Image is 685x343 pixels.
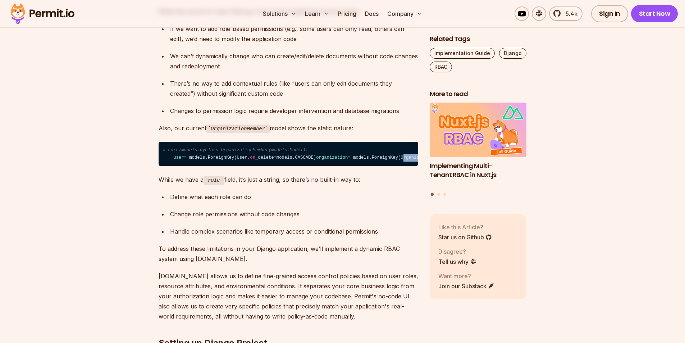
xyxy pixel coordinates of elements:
[170,78,418,99] div: There’s no way to add contextual rules (like “users can only edit documents they created”) withou...
[438,272,494,280] p: Want more?
[170,51,418,71] div: We can’t dynamically change who can create/edit/delete documents without code changes and redeplo...
[170,209,418,219] div: Change role permissions without code changes
[430,103,527,197] div: Posts
[170,226,418,236] div: Handle complex scenarios like temporary access or conditional permissions
[362,6,382,21] a: Docs
[591,5,628,22] a: Sign In
[335,6,359,21] a: Pricing
[631,5,678,22] a: Start Now
[430,103,527,189] li: 1 of 3
[430,90,527,99] h2: More to read
[260,6,299,21] button: Solutions
[250,155,255,160] span: on
[173,155,184,160] span: user
[159,271,418,321] p: [DOMAIN_NAME] allows us to define fine-grained access control policies based on user roles, resou...
[438,233,492,242] a: Star us on Github
[159,244,418,264] p: To address these limitations in your Django application, we’ll implement a dynamic RBAC system us...
[430,162,527,180] h3: Implementing Multi-Tenant RBAC in Nuxt.js
[549,6,583,21] a: 5.4k
[561,9,577,18] span: 5.4k
[163,148,308,153] span: # core/models.pyclass OrganizationMember(models.Model):
[159,142,418,166] code: = models.ForeignKey(User, _delete=models.CASCADE) = models.ForeignKey(Organization, _delete=model...
[430,35,527,44] h2: Related Tags
[438,257,476,266] a: Tell us why
[204,176,224,185] code: role
[170,24,418,44] div: If we want to add role-based permissions (e.g., some users can only read, others can edit), we’d ...
[438,282,494,290] a: Join our Substack
[206,125,270,133] code: OrganizationMember
[302,6,332,21] button: Learn
[170,192,418,202] div: Define what each role can do
[430,103,527,189] a: Implementing Multi-Tenant RBAC in Nuxt.jsImplementing Multi-Tenant RBAC in Nuxt.js
[430,103,527,158] img: Implementing Multi-Tenant RBAC in Nuxt.js
[159,175,418,185] p: While we have a field, it’s just a string, so there’s no built-in way to:
[438,223,492,231] p: Like this Article?
[431,193,434,196] button: Go to slide 1
[170,106,418,116] div: Changes to permission logic require developer intervention and database migrations
[430,62,452,72] a: RBAC
[316,155,348,160] span: organization
[443,193,446,196] button: Go to slide 3
[430,48,495,59] a: Implementation Guide
[437,193,440,196] button: Go to slide 2
[7,1,78,26] img: Permit logo
[438,247,476,256] p: Disagree?
[159,123,418,134] p: Also, our current model shows the static nature:
[384,6,425,21] button: Company
[499,48,526,59] a: Django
